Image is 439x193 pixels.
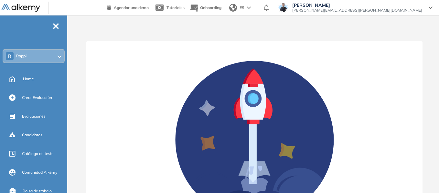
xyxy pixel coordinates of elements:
span: Rappi [16,53,27,59]
div: Widget de chat [407,162,439,193]
img: Logo [1,4,40,12]
a: Agendar una demo [107,3,149,11]
span: Evaluaciones [22,113,46,119]
span: Crear Evaluación [22,95,52,101]
span: Onboarding [200,5,221,10]
span: Agendar una demo [114,5,149,10]
span: R [8,53,11,59]
span: Home [23,76,34,82]
span: Comunidad Alkemy [22,169,57,175]
button: Onboarding [190,1,221,15]
img: arrow [247,6,251,9]
span: [PERSON_NAME][EMAIL_ADDRESS][PERSON_NAME][DOMAIN_NAME] [292,8,422,13]
span: Catálogo de tests [22,151,53,157]
span: [PERSON_NAME] [292,3,422,8]
span: ES [240,5,244,11]
span: Tutoriales [166,5,185,10]
span: Candidatos [22,132,42,138]
img: world [229,4,237,12]
iframe: Chat Widget [407,162,439,193]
